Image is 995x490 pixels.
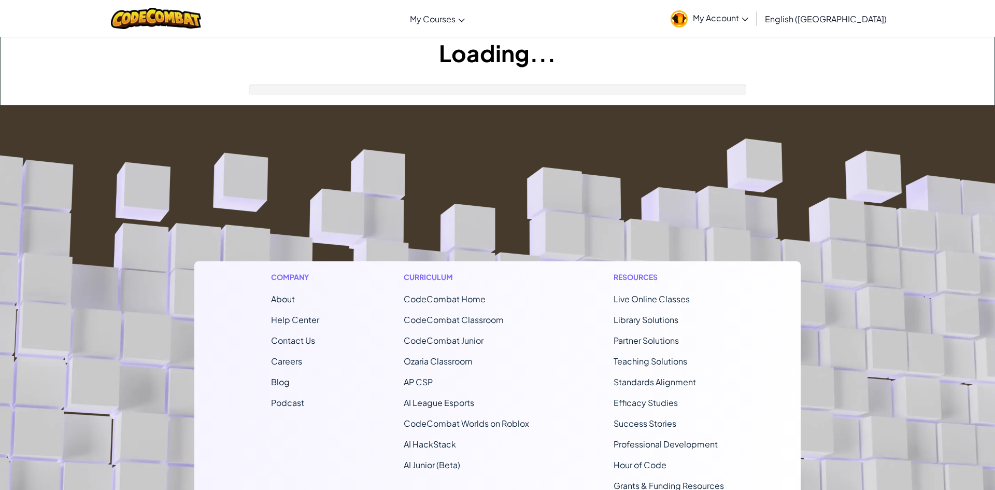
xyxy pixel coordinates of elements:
a: Live Online Classes [614,293,690,304]
a: AI Junior (Beta) [404,459,460,470]
a: Hour of Code [614,459,666,470]
a: About [271,293,295,304]
span: My Courses [410,13,456,24]
span: English ([GEOGRAPHIC_DATA]) [765,13,887,24]
h1: Loading... [1,37,994,69]
a: Help Center [271,314,319,325]
h1: Curriculum [404,272,529,283]
a: Teaching Solutions [614,356,687,367]
h1: Company [271,272,319,283]
span: My Account [693,12,748,23]
a: Careers [271,356,302,367]
span: Contact Us [271,335,315,346]
a: Efficacy Studies [614,397,678,408]
a: AP CSP [404,376,433,387]
a: AI HackStack [404,439,456,450]
a: Podcast [271,397,304,408]
a: CodeCombat Classroom [404,314,504,325]
a: CodeCombat Worlds on Roblox [404,418,529,429]
a: Professional Development [614,439,718,450]
h1: Resources [614,272,724,283]
span: CodeCombat Home [404,293,486,304]
a: My Account [665,2,754,35]
a: Ozaria Classroom [404,356,473,367]
a: AI League Esports [404,397,474,408]
a: Success Stories [614,418,676,429]
a: CodeCombat Junior [404,335,484,346]
a: Partner Solutions [614,335,679,346]
a: English ([GEOGRAPHIC_DATA]) [760,5,892,33]
a: My Courses [405,5,470,33]
a: Blog [271,376,290,387]
img: CodeCombat logo [111,8,202,29]
a: Standards Alignment [614,376,696,387]
img: avatar [671,10,688,27]
a: Library Solutions [614,314,678,325]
